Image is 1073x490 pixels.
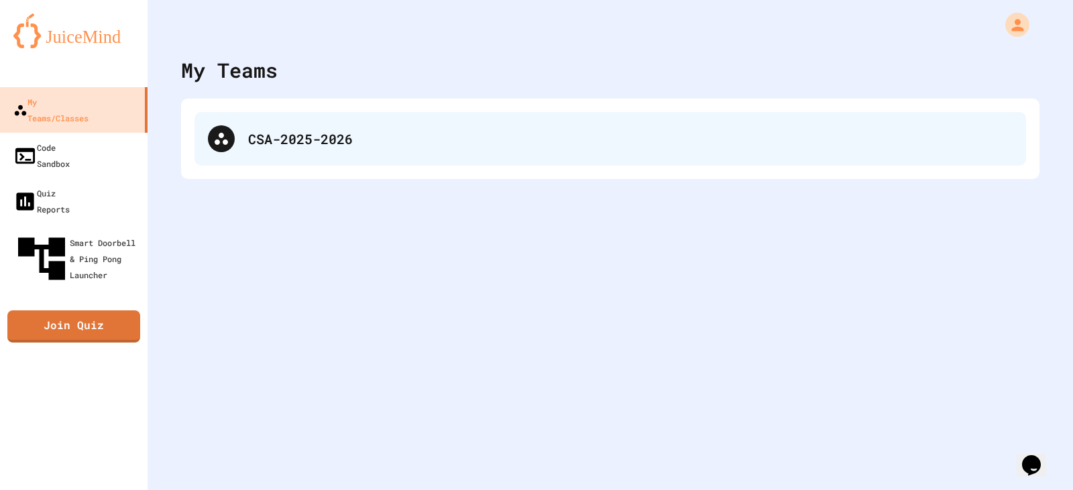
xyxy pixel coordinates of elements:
[13,94,89,126] div: My Teams/Classes
[7,310,140,343] a: Join Quiz
[991,9,1033,40] div: My Account
[181,55,278,85] div: My Teams
[194,112,1026,166] div: CSA-2025-2026
[1017,436,1060,477] iframe: chat widget
[248,129,1013,149] div: CSA-2025-2026
[13,185,70,217] div: Quiz Reports
[13,139,70,172] div: Code Sandbox
[13,231,142,287] div: Smart Doorbell & Ping Pong Launcher
[13,13,134,48] img: logo-orange.svg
